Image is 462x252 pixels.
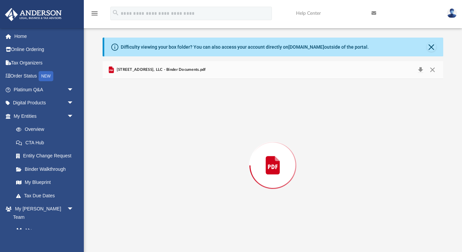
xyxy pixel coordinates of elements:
a: Online Ordering [5,43,84,56]
span: [STREET_ADDRESS], LLC - Binder Documents.pdf [115,67,206,73]
a: My Entitiesarrow_drop_down [5,109,84,123]
span: arrow_drop_down [67,96,80,110]
div: Preview [103,61,443,252]
a: Binder Walkthrough [9,162,84,176]
a: Digital Productsarrow_drop_down [5,96,84,110]
button: Close [426,65,439,74]
a: CTA Hub [9,136,84,149]
div: Difficulty viewing your box folder? You can also access your account directly on outside of the p... [121,44,369,51]
a: menu [91,13,99,17]
a: Platinum Q&Aarrow_drop_down [5,83,84,96]
a: Tax Due Dates [9,189,84,202]
div: NEW [39,71,53,81]
a: Order StatusNEW [5,69,84,83]
a: [DOMAIN_NAME] [288,44,324,50]
span: arrow_drop_down [67,109,80,123]
i: search [112,9,119,16]
img: User Pic [447,8,457,18]
img: Anderson Advisors Platinum Portal [3,8,64,21]
span: arrow_drop_down [67,202,80,216]
span: arrow_drop_down [67,83,80,97]
i: menu [91,9,99,17]
a: My Blueprint [9,176,80,189]
button: Download [415,65,427,74]
button: Close [427,42,436,52]
a: Overview [9,123,84,136]
a: Home [5,30,84,43]
a: Tax Organizers [5,56,84,69]
a: Entity Change Request [9,149,84,163]
a: My [PERSON_NAME] Teamarrow_drop_down [5,202,80,224]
